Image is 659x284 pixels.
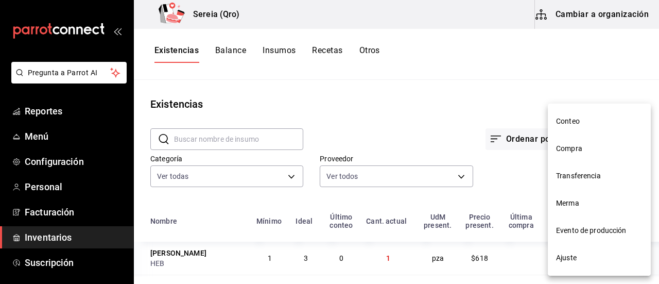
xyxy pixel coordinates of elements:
span: Merma [556,198,643,209]
span: Compra [556,143,643,154]
span: Ajuste [556,253,643,263]
span: Evento de producción [556,225,643,236]
span: Transferencia [556,171,643,181]
span: Conteo [556,116,643,127]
